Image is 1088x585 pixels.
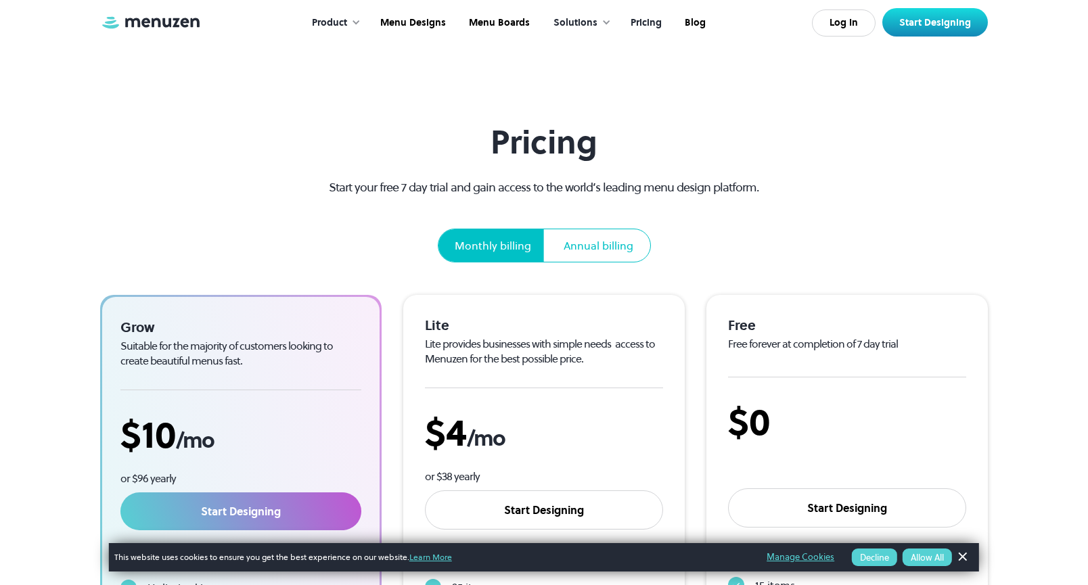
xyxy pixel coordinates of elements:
[456,2,540,44] a: Menu Boards
[120,492,361,530] a: Start Designing
[141,408,176,461] span: 10
[120,412,361,457] div: $
[618,2,672,44] a: Pricing
[767,550,834,565] a: Manage Cookies
[120,471,361,486] div: or $96 yearly
[367,2,456,44] a: Menu Designs
[903,548,952,566] button: Allow All
[425,317,663,334] div: Lite
[176,425,214,455] span: /mo
[120,319,361,336] div: Grow
[540,2,618,44] div: Solutions
[882,8,988,37] a: Start Designing
[425,337,663,366] div: Lite provides businesses with simple needs access to Menuzen for the best possible price.
[409,551,452,563] a: Learn More
[812,9,876,37] a: Log In
[425,490,663,530] a: Start Designing
[120,339,361,368] div: Suitable for the majority of customers looking to create beautiful menus fast.
[305,178,784,196] p: Start your free 7 day trial and gain access to the world’s leading menu design platform.
[728,488,966,528] a: Start Designing
[728,399,966,444] div: $0
[305,123,784,162] h1: Pricing
[455,237,531,254] div: Monthly billing
[298,2,367,44] div: Product
[425,410,663,455] div: $
[952,547,972,567] a: Dismiss Banner
[114,551,748,563] span: This website uses cookies to ensure you get the best experience on our website.
[728,337,966,352] div: Free forever at completion of 7 day trial
[425,469,663,484] div: or $38 yearly
[446,406,467,459] span: 4
[564,237,633,254] div: Annual billing
[852,548,897,566] button: Decline
[553,16,597,30] div: Solutions
[672,2,716,44] a: Blog
[467,423,505,453] span: /mo
[728,317,966,334] div: Free
[312,16,347,30] div: Product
